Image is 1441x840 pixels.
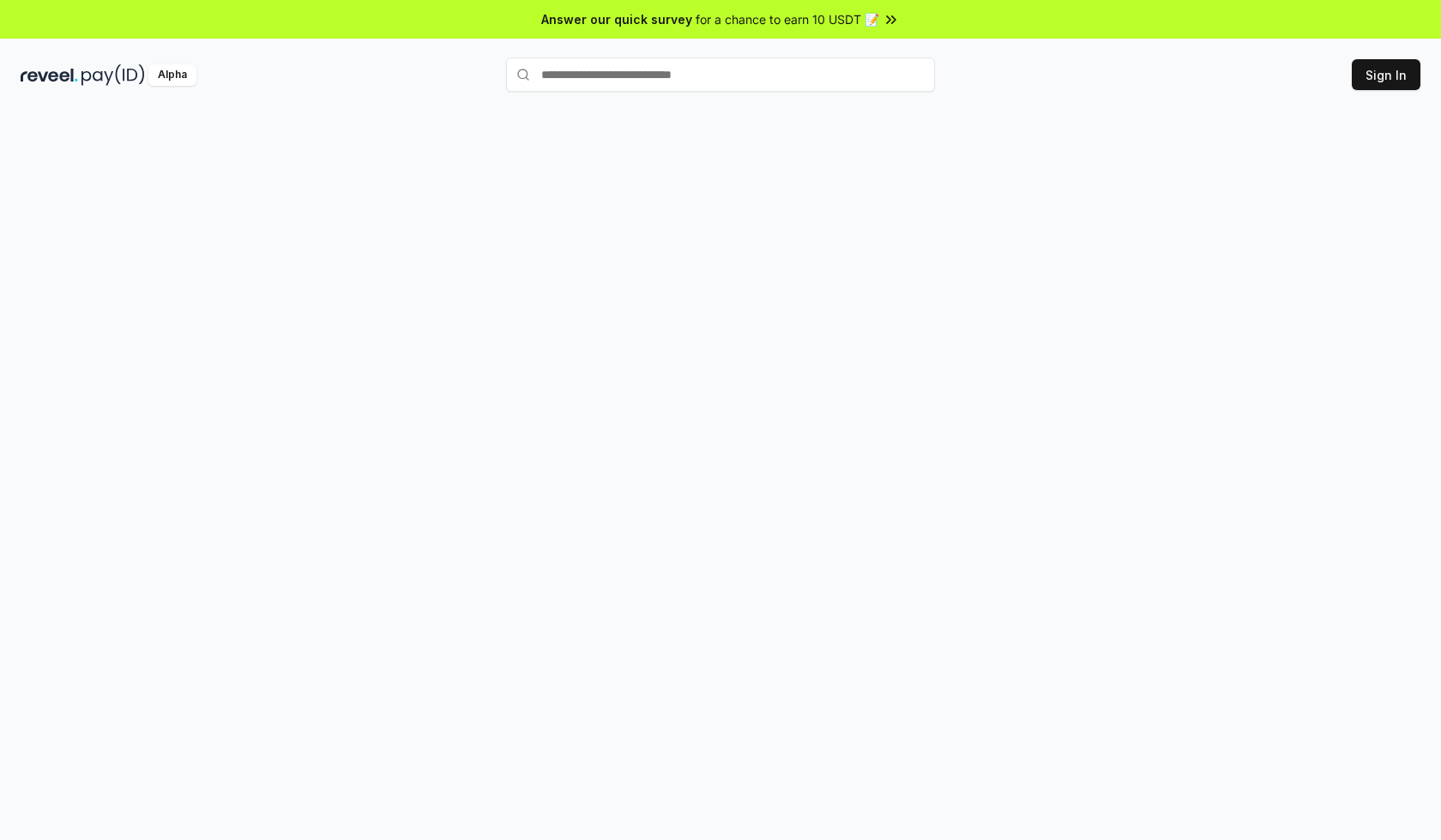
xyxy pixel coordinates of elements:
[148,64,196,86] div: Alpha
[696,10,879,28] span: for a chance to earn 10 USDT 📝
[541,10,692,28] span: Answer our quick survey
[1352,59,1420,90] button: Sign In
[81,64,145,86] img: pay_id
[21,64,78,86] img: reveel_dark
